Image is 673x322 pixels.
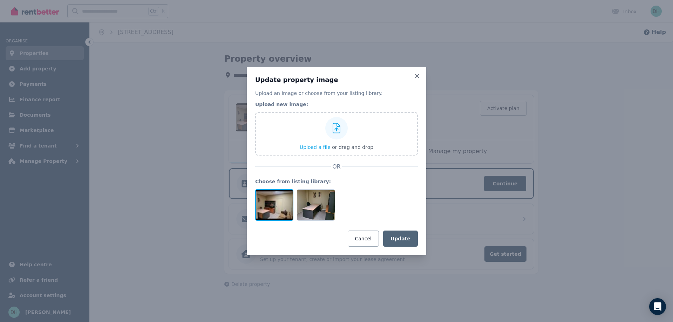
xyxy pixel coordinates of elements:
h3: Update property image [255,76,418,84]
span: Upload a file [300,144,331,150]
button: Update [383,231,418,247]
button: Upload a file or drag and drop [300,144,373,151]
span: or drag and drop [332,144,373,150]
span: OR [331,163,342,171]
legend: Choose from listing library: [255,178,418,185]
div: Open Intercom Messenger [649,298,666,315]
legend: Upload new image: [255,101,418,108]
p: Upload an image or choose from your listing library. [255,90,418,97]
button: Cancel [348,231,379,247]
